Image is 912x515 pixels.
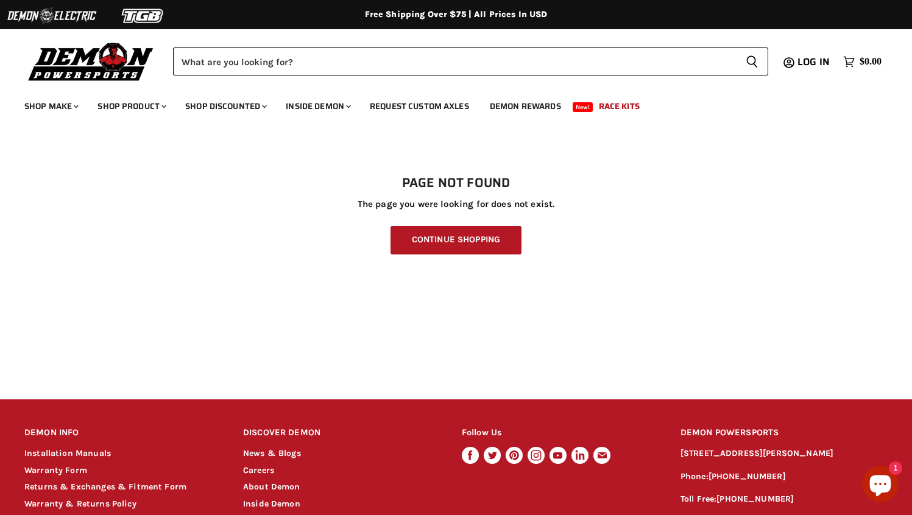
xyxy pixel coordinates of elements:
[243,499,300,509] a: Inside Demon
[88,94,174,119] a: Shop Product
[797,54,830,69] span: Log in
[6,4,97,27] img: Demon Electric Logo 2
[573,102,593,112] span: New!
[716,494,794,504] a: [PHONE_NUMBER]
[24,499,136,509] a: Warranty & Returns Policy
[243,419,439,447] h2: DISCOVER DEMON
[680,419,888,447] h2: DEMON POWERSPORTS
[176,94,274,119] a: Shop Discounted
[24,419,220,447] h2: DEMON INFO
[361,94,478,119] a: Request Custom Axles
[680,492,888,506] p: Toll Free:
[481,94,570,119] a: Demon Rewards
[858,466,902,505] inbox-online-store-chat: Shopify online store chat
[15,89,878,119] ul: Main menu
[24,199,888,209] p: The page you were looking for does not exist.
[173,47,768,75] form: Product
[680,470,888,484] p: Phone:
[736,47,768,75] button: Search
[24,448,111,458] a: Installation Manuals
[277,94,358,119] a: Inside Demon
[24,482,186,492] a: Returns & Exchanges & Fitment Form
[462,419,657,447] h2: Follow Us
[860,56,882,68] span: $0.00
[243,465,274,475] a: Careers
[97,4,189,27] img: TGB Logo 2
[173,47,736,75] input: Search
[24,40,158,83] img: Demon Powersports
[391,226,521,254] a: Continue Shopping
[590,94,649,119] a: Race Kits
[709,471,786,482] a: [PHONE_NUMBER]
[15,94,86,119] a: Shop Make
[24,176,888,191] h1: Page not found
[792,57,837,68] a: Log in
[243,482,300,492] a: About Demon
[837,53,888,71] a: $0.00
[680,447,888,461] p: [STREET_ADDRESS][PERSON_NAME]
[243,448,301,458] a: News & Blogs
[24,465,87,475] a: Warranty Form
